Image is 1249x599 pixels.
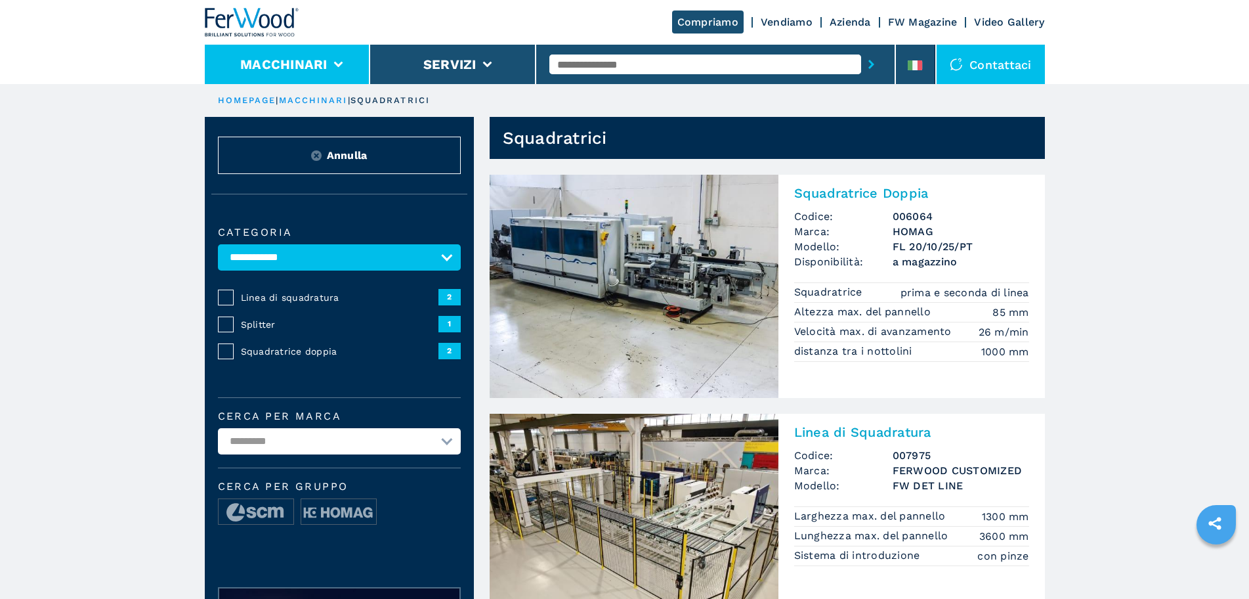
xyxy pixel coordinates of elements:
div: Contattaci [937,45,1045,84]
span: | [276,95,278,105]
a: Squadratrice Doppia HOMAG FL 20/10/25/PTSquadratrice DoppiaCodice:006064Marca:HOMAGModello:FL 20/... [490,175,1045,398]
span: Marca: [794,463,893,478]
button: Macchinari [240,56,328,72]
label: Categoria [218,227,461,238]
a: HOMEPAGE [218,95,276,105]
span: a magazzino [893,254,1029,269]
em: 3600 mm [979,529,1029,544]
a: macchinari [279,95,348,105]
em: 1300 mm [982,509,1029,524]
p: Velocità max. di avanzamento [794,324,955,339]
span: Splitter [241,318,438,331]
h3: HOMAG [893,224,1029,239]
h3: FERWOOD CUSTOMIZED [893,463,1029,478]
button: submit-button [861,49,881,79]
img: Contattaci [950,58,963,71]
img: Reset [311,150,322,161]
img: Ferwood [205,8,299,37]
h3: 006064 [893,209,1029,224]
img: Squadratrice Doppia HOMAG FL 20/10/25/PT [490,175,778,398]
a: Vendiamo [761,16,813,28]
em: prima e seconda di linea [900,285,1029,300]
label: Cerca per marca [218,411,461,422]
span: Linea di squadratura [241,291,438,304]
em: 1000 mm [981,344,1029,359]
span: Cerca per Gruppo [218,481,461,492]
em: 85 mm [992,305,1028,320]
p: Squadratrice [794,285,866,299]
p: Lunghezza max. del pannello [794,529,952,543]
a: sharethis [1198,507,1231,540]
h1: Squadratrici [503,127,607,148]
span: Codice: [794,448,893,463]
span: Modello: [794,478,893,493]
a: Video Gallery [974,16,1044,28]
span: 1 [438,316,461,332]
h3: 007975 [893,448,1029,463]
span: Codice: [794,209,893,224]
iframe: Chat [1193,540,1239,589]
em: 26 m/min [979,324,1029,340]
p: Larghezza max. del pannello [794,509,949,523]
span: Annulla [327,148,368,163]
img: image [301,499,376,525]
h3: FW DET LINE [893,478,1029,493]
span: Marca: [794,224,893,239]
p: Sistema di introduzione [794,548,923,563]
h2: Linea di Squadratura [794,424,1029,440]
a: Azienda [830,16,871,28]
span: | [348,95,350,105]
span: Modello: [794,239,893,254]
p: Altezza max. del pannello [794,305,935,319]
em: con pinze [977,548,1028,564]
button: Servizi [423,56,476,72]
img: image [219,499,293,525]
p: squadratrici [350,95,430,106]
span: 2 [438,289,461,305]
span: 2 [438,343,461,359]
span: Squadratrice doppia [241,345,438,358]
h3: FL 20/10/25/PT [893,239,1029,254]
a: Compriamo [672,11,744,33]
button: ResetAnnulla [218,137,461,174]
p: distanza tra i nottolini [794,344,916,359]
h2: Squadratrice Doppia [794,185,1029,201]
a: FW Magazine [888,16,958,28]
span: Disponibilità: [794,254,893,269]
